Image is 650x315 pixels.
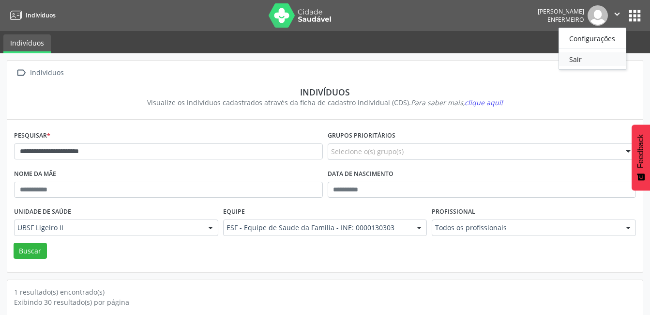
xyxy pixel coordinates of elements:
div: 1 resultado(s) encontrado(s) [14,287,636,297]
label: Profissional [432,205,475,220]
div: Visualize os indivíduos cadastrados através da ficha de cadastro individual (CDS). [21,97,629,108]
span: ESF - Equipe de Saude da Familia - INE: 0000130303 [227,223,408,233]
span: Feedback [636,134,645,168]
label: Nome da mãe [14,167,56,182]
button: Buscar [14,243,47,259]
label: Grupos prioritários [328,128,395,143]
img: img [588,5,608,26]
span: Selecione o(s) grupo(s) [331,146,404,157]
ul:  [559,28,626,70]
label: Pesquisar [14,128,50,143]
button: Feedback - Mostrar pesquisa [632,125,650,190]
div: Indivíduos [21,87,629,97]
button:  [608,5,626,26]
div: Exibindo 30 resultado(s) por página [14,297,636,307]
span: Todos os profissionais [435,223,616,233]
label: Equipe [223,205,245,220]
a: Indivíduos [3,34,51,53]
a: Indivíduos [7,7,56,23]
div: Indivíduos [28,66,65,80]
span: clique aqui! [465,98,503,107]
label: Data de nascimento [328,167,393,182]
label: Unidade de saúde [14,205,71,220]
a: Sair [559,52,626,66]
a: Configurações [559,31,626,45]
i:  [14,66,28,80]
i:  [612,9,622,19]
span: Enfermeiro [547,16,584,24]
span: Indivíduos [26,11,56,19]
div: [PERSON_NAME] [538,7,584,16]
i: Para saber mais, [411,98,503,107]
button: apps [626,7,643,24]
a:  Indivíduos [14,66,65,80]
span: UBSF Ligeiro II [17,223,198,233]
